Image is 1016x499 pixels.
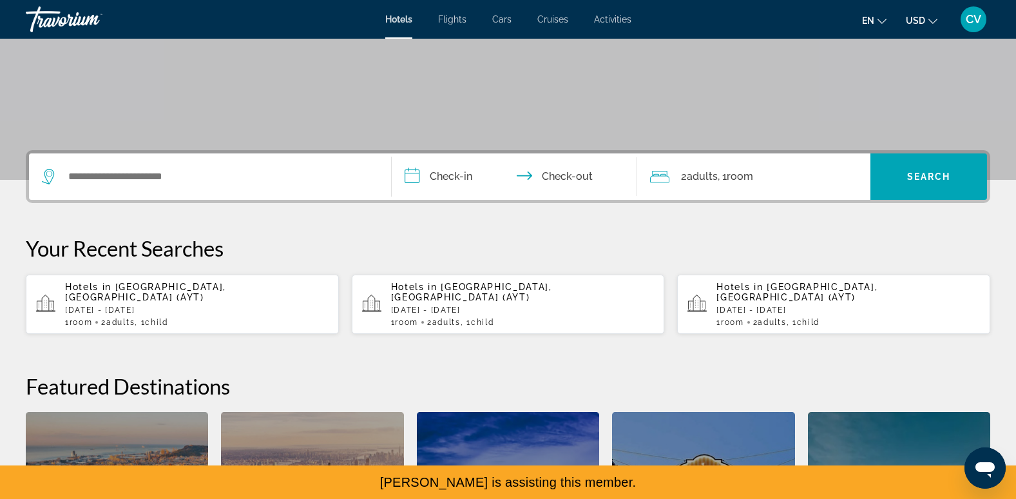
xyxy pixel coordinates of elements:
span: , 1 [718,168,753,186]
p: [DATE] - [DATE] [391,306,655,315]
a: Travorium [26,3,155,36]
span: [GEOGRAPHIC_DATA], [GEOGRAPHIC_DATA] (AYT) [716,282,877,302]
span: Search [907,171,951,182]
span: , 1 [787,318,820,327]
span: Adults [432,318,461,327]
button: Check in and out dates [392,153,638,200]
a: Activities [594,14,631,24]
span: USD [906,15,925,26]
p: [DATE] - [DATE] [716,306,980,315]
span: [GEOGRAPHIC_DATA], [GEOGRAPHIC_DATA] (AYT) [391,282,552,302]
button: Travelers: 2 adults, 0 children [637,153,870,200]
a: Cars [492,14,512,24]
span: [GEOGRAPHIC_DATA], [GEOGRAPHIC_DATA] (AYT) [65,282,226,302]
span: Adults [758,318,786,327]
span: 1 [65,318,92,327]
span: Adults [687,170,718,182]
span: en [862,15,874,26]
span: 2 [101,318,135,327]
a: Cruises [537,14,568,24]
p: Your Recent Searches [26,235,990,261]
span: [PERSON_NAME] is assisting this member. [380,475,637,489]
span: CV [966,13,981,26]
span: Hotels in [716,282,763,292]
span: Child [797,318,820,327]
button: Hotels in [GEOGRAPHIC_DATA], [GEOGRAPHIC_DATA] (AYT)[DATE] - [DATE]1Room2Adults, 1Child [677,274,990,335]
h2: Featured Destinations [26,373,990,399]
span: 2 [681,168,718,186]
span: , 1 [461,318,494,327]
span: , 1 [135,318,168,327]
span: Child [145,318,168,327]
a: Flights [438,14,466,24]
div: Search widget [29,153,987,200]
span: Room [721,318,744,327]
span: Hotels in [391,282,437,292]
span: 2 [427,318,461,327]
span: Room [70,318,93,327]
span: 2 [753,318,787,327]
button: User Menu [957,6,990,33]
p: [DATE] - [DATE] [65,306,329,315]
span: 1 [716,318,743,327]
span: Child [471,318,494,327]
button: Hotels in [GEOGRAPHIC_DATA], [GEOGRAPHIC_DATA] (AYT)[DATE] - [DATE]1Room2Adults, 1Child [26,274,339,335]
span: Hotels in [65,282,111,292]
iframe: Button to launch messaging window [964,447,1006,489]
button: Change language [862,11,887,30]
span: Adults [106,318,135,327]
button: Change currency [906,11,937,30]
span: Room [727,170,753,182]
button: Hotels in [GEOGRAPHIC_DATA], [GEOGRAPHIC_DATA] (AYT)[DATE] - [DATE]1Room2Adults, 1Child [352,274,665,335]
button: Search [870,153,987,200]
span: Room [395,318,418,327]
span: 1 [391,318,418,327]
a: Hotels [385,14,412,24]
